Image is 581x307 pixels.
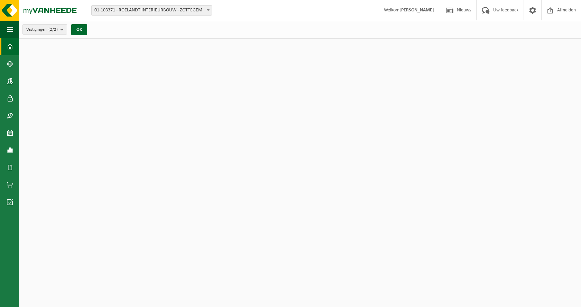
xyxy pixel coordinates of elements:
[26,25,58,35] span: Vestigingen
[71,24,87,35] button: OK
[399,8,434,13] strong: [PERSON_NAME]
[48,27,58,32] count: (2/2)
[92,6,212,15] span: 01-103371 - ROELANDT INTERIEURBOUW - ZOTTEGEM
[22,24,67,35] button: Vestigingen(2/2)
[91,5,212,16] span: 01-103371 - ROELANDT INTERIEURBOUW - ZOTTEGEM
